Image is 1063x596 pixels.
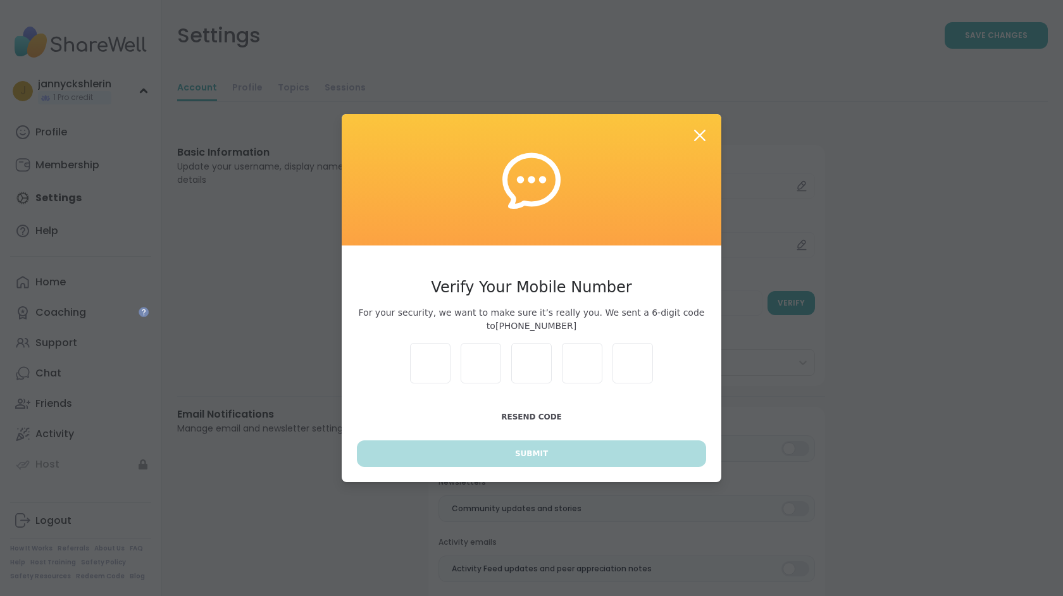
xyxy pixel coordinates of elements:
[357,306,706,333] span: For your security, we want to make sure it’s really you. We sent a 6-digit code to [PHONE_NUMBER]
[357,276,706,299] h3: Verify Your Mobile Number
[515,448,548,459] span: Submit
[139,307,149,317] iframe: Spotlight
[357,404,706,430] button: Resend Code
[501,413,562,421] span: Resend Code
[357,440,706,467] button: Submit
